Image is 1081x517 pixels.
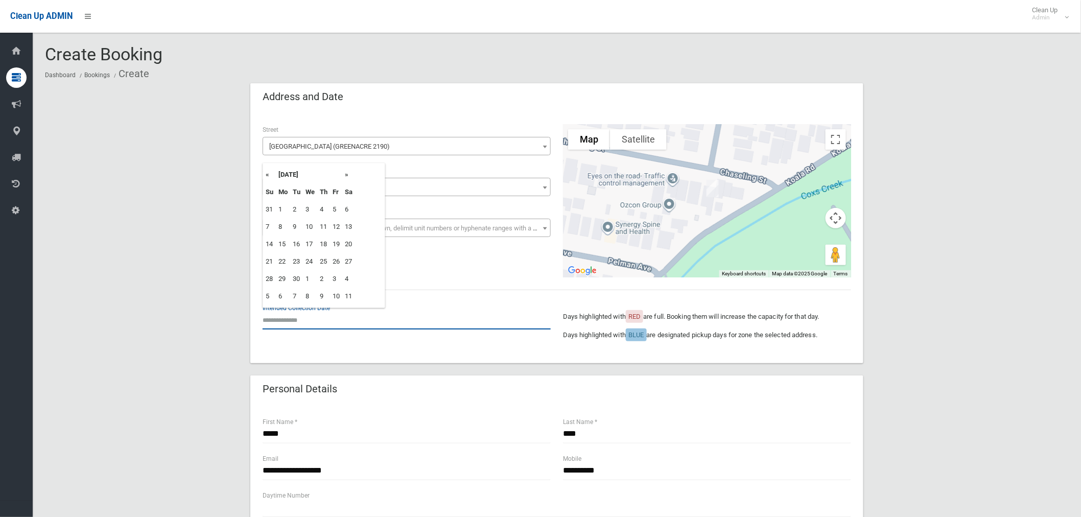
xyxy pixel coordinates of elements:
td: 4 [317,201,330,218]
td: 16 [290,236,303,253]
span: Clean Up [1027,6,1068,21]
span: Chaseling Street (GREENACRE 2190) [263,137,551,155]
td: 11 [342,288,355,305]
button: Keyboard shortcuts [722,270,766,277]
th: Fr [330,183,342,201]
p: Days highlighted with are full. Booking them will increase the capacity for that day. [563,311,851,323]
td: 1 [276,201,290,218]
div: 4 Chaseling Street, GREENACRE NSW 2190 [702,176,723,201]
th: Su [263,183,276,201]
td: 30 [290,270,303,288]
button: Show satellite imagery [610,129,667,150]
td: 26 [330,253,342,270]
th: « [263,166,276,183]
td: 9 [317,288,330,305]
td: 10 [303,218,317,236]
td: 23 [290,253,303,270]
td: 6 [342,201,355,218]
td: 13 [342,218,355,236]
td: 15 [276,236,290,253]
th: We [303,183,317,201]
header: Address and Date [250,87,356,107]
td: 25 [317,253,330,270]
span: Map data ©2025 Google [772,271,828,276]
a: Terms (opens in new tab) [834,271,848,276]
td: 11 [317,218,330,236]
img: Google [566,264,599,277]
td: 22 [276,253,290,270]
td: 7 [263,218,276,236]
th: Th [317,183,330,201]
td: 29 [276,270,290,288]
p: Days highlighted with are designated pickup days for zone the selected address. [563,329,851,341]
td: 24 [303,253,317,270]
span: Clean Up ADMIN [10,11,73,21]
td: 8 [276,218,290,236]
span: 4 [265,180,548,195]
button: Drag Pegman onto the map to open Street View [826,245,846,265]
td: 2 [317,270,330,288]
th: [DATE] [276,166,342,183]
th: Mo [276,183,290,201]
td: 5 [330,201,342,218]
span: BLUE [628,331,644,339]
td: 27 [342,253,355,270]
td: 5 [263,288,276,305]
a: Bookings [84,72,110,79]
td: 4 [342,270,355,288]
td: 21 [263,253,276,270]
small: Admin [1032,14,1058,21]
td: 7 [290,288,303,305]
span: 4 [263,178,551,196]
td: 28 [263,270,276,288]
button: Toggle fullscreen view [826,129,846,150]
td: 20 [342,236,355,253]
header: Personal Details [250,379,349,399]
td: 2 [290,201,303,218]
td: 3 [303,201,317,218]
button: Map camera controls [826,208,846,228]
td: 6 [276,288,290,305]
td: 12 [330,218,342,236]
td: 9 [290,218,303,236]
td: 18 [317,236,330,253]
span: Select the unit number from the dropdown, delimit unit numbers or hyphenate ranges with a comma [269,224,555,232]
td: 31 [263,201,276,218]
th: » [342,166,355,183]
td: 14 [263,236,276,253]
td: 8 [303,288,317,305]
li: Create [111,64,149,83]
td: 1 [303,270,317,288]
span: RED [628,313,641,320]
span: Create Booking [45,44,162,64]
td: 19 [330,236,342,253]
td: 10 [330,288,342,305]
span: Chaseling Street (GREENACRE 2190) [265,139,548,154]
a: Open this area in Google Maps (opens a new window) [566,264,599,277]
th: Sa [342,183,355,201]
th: Tu [290,183,303,201]
a: Dashboard [45,72,76,79]
td: 17 [303,236,317,253]
td: 3 [330,270,342,288]
button: Show street map [568,129,610,150]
